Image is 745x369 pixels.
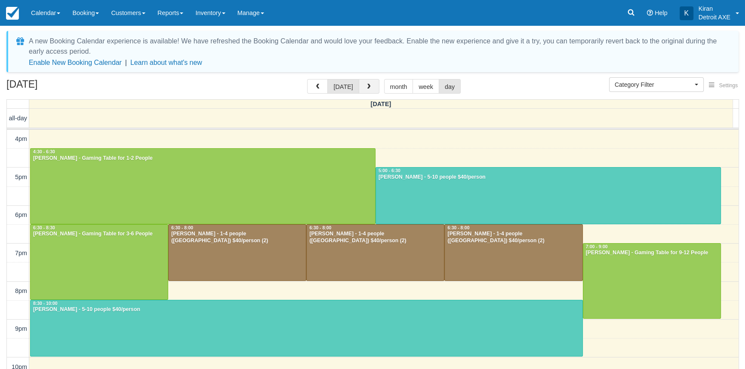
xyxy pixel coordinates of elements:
span: Settings [719,82,738,88]
div: [PERSON_NAME] - Gaming Table for 1-2 People [33,155,373,162]
span: 5pm [15,174,27,180]
button: day [439,79,461,94]
span: 8:30 - 10:00 [33,301,58,306]
a: 7:00 - 9:00[PERSON_NAME] - Gaming Table for 9-12 People [583,243,721,319]
button: week [413,79,439,94]
span: 6:30 - 8:00 [309,226,331,230]
button: month [384,79,413,94]
button: Category Filter [609,77,704,92]
span: 5:00 - 6:30 [379,168,400,173]
span: 8pm [15,287,27,294]
div: [PERSON_NAME] - 5-10 people $40/person [378,174,718,181]
a: 6:30 - 8:30[PERSON_NAME] - Gaming Table for 3-6 People [30,224,168,300]
a: 4:30 - 6:30[PERSON_NAME] - Gaming Table for 1-2 People [30,148,376,224]
i: Help [647,10,653,16]
button: Enable New Booking Calendar [29,58,122,67]
span: | [125,59,127,66]
h2: [DATE] [6,79,115,95]
div: [PERSON_NAME] - 1-4 people ([GEOGRAPHIC_DATA]) $40/person (2) [309,231,442,244]
img: checkfront-main-nav-mini-logo.png [6,7,19,20]
span: Help [655,9,668,16]
span: Category Filter [615,80,693,89]
span: 9pm [15,325,27,332]
div: [PERSON_NAME] - Gaming Table for 9-12 People [585,250,718,256]
a: 6:30 - 8:00[PERSON_NAME] - 1-4 people ([GEOGRAPHIC_DATA]) $40/person (2) [306,224,444,281]
div: [PERSON_NAME] - 1-4 people ([GEOGRAPHIC_DATA]) $40/person (2) [171,231,304,244]
p: Detroit AXE [699,13,730,21]
a: 8:30 - 10:00[PERSON_NAME] - 5-10 people $40/person [30,300,583,357]
div: [PERSON_NAME] - 1-4 people ([GEOGRAPHIC_DATA]) $40/person (2) [447,231,580,244]
button: Settings [704,79,743,92]
div: [PERSON_NAME] - 5-10 people $40/person [33,306,580,313]
p: Kiran [699,4,730,13]
span: 6:30 - 8:00 [171,226,193,230]
span: 7pm [15,250,27,256]
span: 7:00 - 9:00 [586,244,608,249]
span: 6pm [15,211,27,218]
span: 6:30 - 8:00 [447,226,469,230]
a: 6:30 - 8:00[PERSON_NAME] - 1-4 people ([GEOGRAPHIC_DATA]) $40/person (2) [444,224,582,281]
div: [PERSON_NAME] - Gaming Table for 3-6 People [33,231,166,238]
span: 6:30 - 8:30 [33,226,55,230]
span: all-day [9,115,27,122]
button: [DATE] [327,79,359,94]
a: 5:00 - 6:30[PERSON_NAME] - 5-10 people $40/person [376,167,721,224]
a: Learn about what's new [130,59,202,66]
span: [DATE] [371,101,391,107]
span: 4:30 - 6:30 [33,149,55,154]
span: 4pm [15,135,27,142]
div: K [680,6,693,20]
div: A new Booking Calendar experience is available! We have refreshed the Booking Calendar and would ... [29,36,728,57]
a: 6:30 - 8:00[PERSON_NAME] - 1-4 people ([GEOGRAPHIC_DATA]) $40/person (2) [168,224,306,281]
